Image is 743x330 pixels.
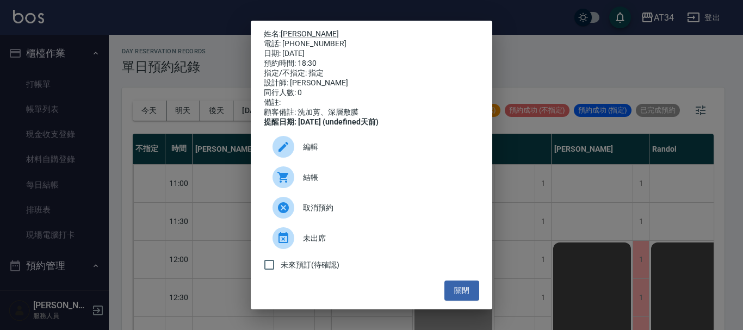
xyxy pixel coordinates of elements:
div: 電話: [PHONE_NUMBER] [264,39,479,49]
div: 編輯 [264,132,479,162]
div: 設計師: [PERSON_NAME] [264,78,479,88]
div: 指定/不指定: 指定 [264,69,479,78]
div: 同行人數: 0 [264,88,479,98]
a: [PERSON_NAME] [281,29,339,38]
span: 取消預約 [303,202,470,214]
div: 未出席 [264,223,479,253]
span: 編輯 [303,141,470,153]
span: 結帳 [303,172,470,183]
button: 關閉 [444,281,479,301]
a: 結帳 [264,162,479,192]
div: 顧客備註: 洗加剪、深層敷膜 [264,108,479,117]
div: 取消預約 [264,192,479,223]
div: 日期: [DATE] [264,49,479,59]
span: 未出席 [303,233,470,244]
div: 預約時間: 18:30 [264,59,479,69]
div: 備註: [264,98,479,108]
span: 未來預訂(待確認) [281,259,339,271]
p: 姓名: [264,29,479,39]
div: 提醒日期: [DATE] (undefined天前) [264,117,479,127]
